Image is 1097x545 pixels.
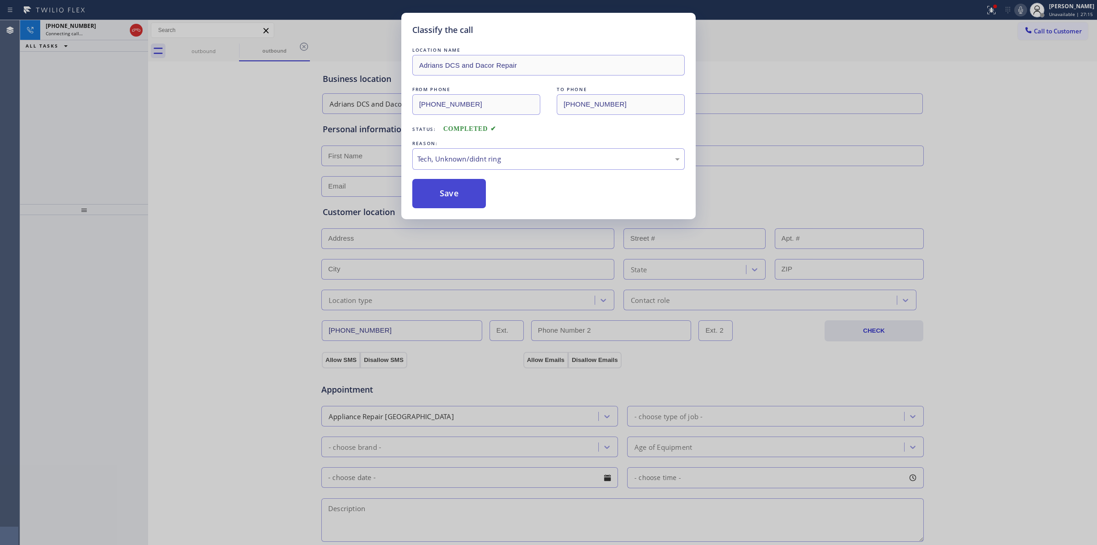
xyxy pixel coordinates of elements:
span: COMPLETED [443,125,496,132]
div: REASON: [412,139,685,148]
button: Save [412,179,486,208]
input: From phone [412,94,540,115]
h5: Classify the call [412,24,473,36]
div: Tech, Unknown/didnt ring [417,154,680,164]
div: TO PHONE [557,85,685,94]
div: LOCATION NAME [412,45,685,55]
div: FROM PHONE [412,85,540,94]
span: Status: [412,126,436,132]
input: To phone [557,94,685,115]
